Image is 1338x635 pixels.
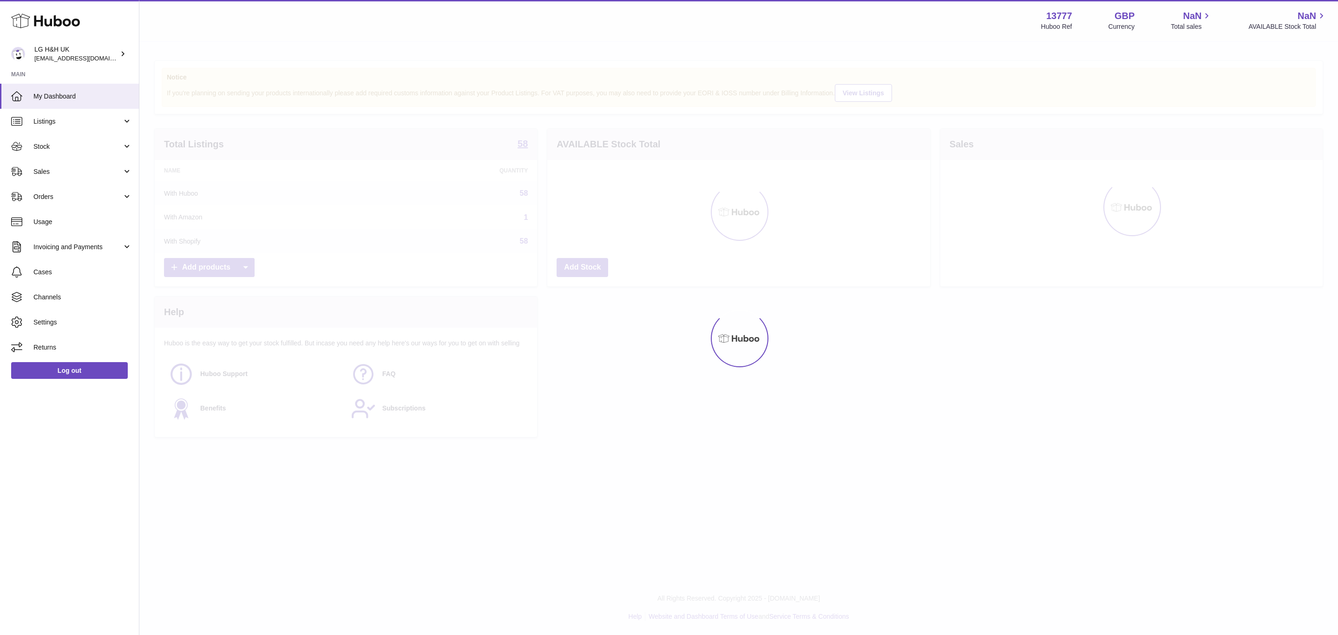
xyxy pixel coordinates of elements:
[33,318,132,327] span: Settings
[11,362,128,379] a: Log out
[33,218,132,226] span: Usage
[34,54,137,62] span: [EMAIL_ADDRESS][DOMAIN_NAME]
[1171,10,1212,31] a: NaN Total sales
[1298,10,1316,22] span: NaN
[1108,22,1135,31] div: Currency
[1115,10,1135,22] strong: GBP
[11,47,25,61] img: internalAdmin-13777@internal.huboo.com
[34,45,118,63] div: LG H&H UK
[33,192,122,201] span: Orders
[1041,22,1072,31] div: Huboo Ref
[1248,22,1327,31] span: AVAILABLE Stock Total
[1183,10,1201,22] span: NaN
[33,243,122,251] span: Invoicing and Payments
[1171,22,1212,31] span: Total sales
[33,117,122,126] span: Listings
[33,343,132,352] span: Returns
[33,92,132,101] span: My Dashboard
[33,293,132,302] span: Channels
[1248,10,1327,31] a: NaN AVAILABLE Stock Total
[33,268,132,277] span: Cases
[33,142,122,151] span: Stock
[1046,10,1072,22] strong: 13777
[33,167,122,176] span: Sales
